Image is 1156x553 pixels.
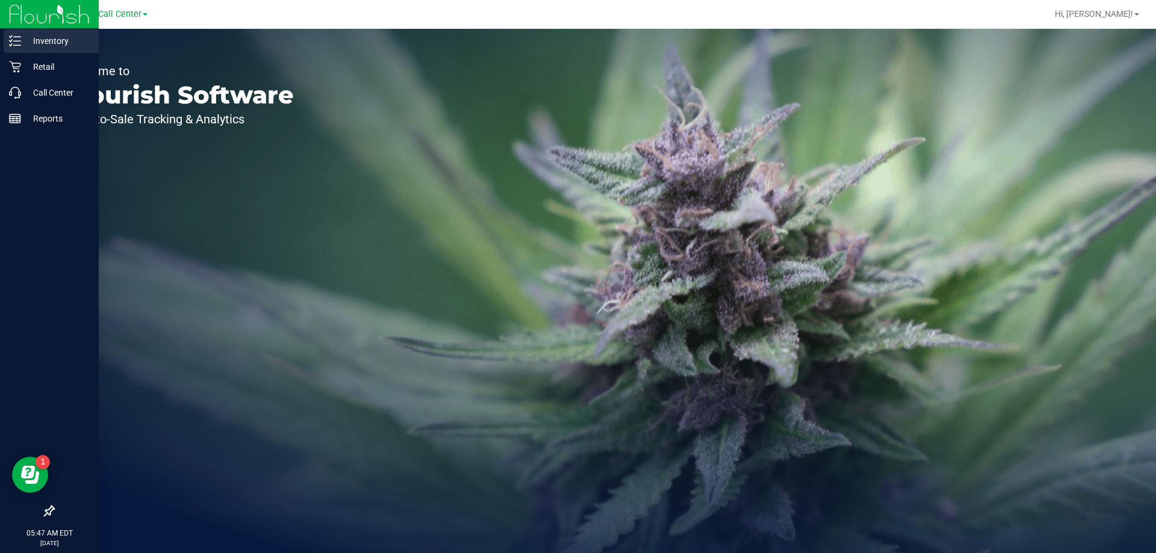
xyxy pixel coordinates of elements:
[21,111,93,126] p: Reports
[65,65,294,77] p: Welcome to
[5,528,93,539] p: 05:47 AM EDT
[21,85,93,100] p: Call Center
[65,113,294,125] p: Seed-to-Sale Tracking & Analytics
[9,113,21,125] inline-svg: Reports
[9,87,21,99] inline-svg: Call Center
[98,9,141,19] span: Call Center
[21,34,93,48] p: Inventory
[9,61,21,73] inline-svg: Retail
[12,457,48,493] iframe: Resource center
[36,455,50,469] iframe: Resource center unread badge
[5,539,93,548] p: [DATE]
[1055,9,1133,19] span: Hi, [PERSON_NAME]!
[65,83,294,107] p: Flourish Software
[21,60,93,74] p: Retail
[9,35,21,47] inline-svg: Inventory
